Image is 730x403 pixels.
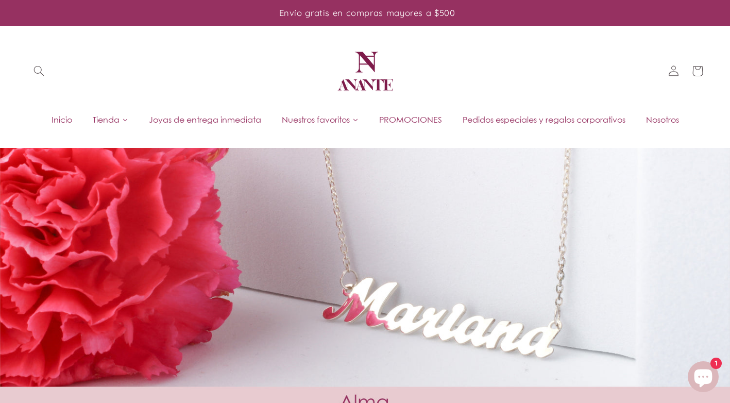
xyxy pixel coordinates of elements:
[334,40,396,102] img: Anante Joyería | Diseño mexicano
[139,112,271,127] a: Joyas de entrega inmediata
[93,114,120,125] span: Tienda
[463,114,625,125] span: Pedidos especiales y regalos corporativos
[52,114,72,125] span: Inicio
[685,361,722,395] inbox-online-store-chat: Chat de la tienda online Shopify
[271,112,369,127] a: Nuestros favoritos
[636,112,689,127] a: Nosotros
[27,59,51,83] summary: Búsqueda
[149,114,261,125] span: Joyas de entrega inmediata
[279,7,455,18] span: Envío gratis en compras mayores a $500
[646,114,679,125] span: Nosotros
[282,114,350,125] span: Nuestros favoritos
[369,112,452,127] a: PROMOCIONES
[379,114,442,125] span: PROMOCIONES
[41,112,82,127] a: Inicio
[330,36,400,106] a: Anante Joyería | Diseño mexicano
[452,112,636,127] a: Pedidos especiales y regalos corporativos
[82,112,139,127] a: Tienda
